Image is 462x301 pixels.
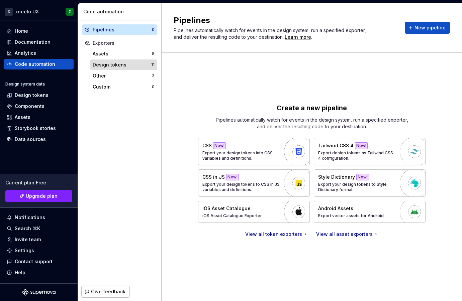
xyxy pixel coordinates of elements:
[245,231,308,238] a: View all token exporters
[198,138,310,165] button: CSSNew!Export your design tokens into CSS variables and definitions.
[318,205,353,212] p: Android Assets
[318,150,396,161] p: Export design tokens as Tailwind CSS 4 configuration.
[213,142,226,149] div: New!
[152,51,155,56] div: 8
[151,62,155,67] div: 11
[4,223,74,234] button: Search ⌘K
[90,82,157,92] button: Custom0
[318,182,396,192] p: Export your design tokens to Style Dictionary format.
[91,288,125,295] span: Give feedback
[4,245,74,256] a: Settings
[90,48,157,59] button: Assets8
[4,59,74,69] a: Code automation
[1,4,76,19] button: Xxneelo UXZ
[90,59,157,70] button: Design tokens11
[202,205,251,212] p: iOS Asset Catalogue
[4,234,74,245] a: Invite team
[4,48,74,58] a: Analytics
[284,35,312,40] span: .
[69,9,71,14] div: Z
[174,15,397,26] h2: Pipelines
[15,136,46,143] div: Data sources
[15,247,34,254] div: Settings
[15,61,55,67] div: Code automation
[15,269,25,276] div: Help
[15,225,40,232] div: Search ⌘K
[15,8,39,15] div: xneelo UX
[202,213,262,218] p: iOS Asset Catalogue Exporter
[202,150,281,161] p: Export your design tokens into CSS variables and definitions.
[93,84,152,90] div: Custom
[15,236,41,243] div: Invite team
[22,289,56,296] svg: Supernova Logo
[318,213,384,218] p: Export vector assets for Android
[93,50,152,57] div: Assets
[93,40,155,46] div: Exporters
[4,256,74,267] button: Contact support
[26,193,58,199] span: Upgrade plan
[93,26,152,33] div: Pipelines
[316,231,379,238] a: View all asset exporters
[5,82,45,87] div: Design system data
[405,22,450,34] button: New pipeline
[318,174,355,180] p: Style Dictionary
[5,8,13,16] div: X
[15,92,49,99] div: Design tokens
[314,169,426,197] button: Style DictionaryNew!Export your design tokens to Style Dictionary format.
[4,267,74,278] button: Help
[4,101,74,112] a: Components
[314,138,426,165] button: Tailwind CSS 4New!Export design tokens as Tailwind CSS 4 configuration.
[15,125,56,132] div: Storybook stories
[4,26,74,36] a: Home
[414,24,446,31] span: New pipeline
[15,258,53,265] div: Contact support
[4,112,74,123] a: Assets
[15,214,45,221] div: Notifications
[83,8,159,15] div: Code automation
[4,37,74,47] a: Documentation
[15,28,28,34] div: Home
[226,174,239,180] div: New!
[202,174,225,180] p: CSS in JS
[198,201,310,223] button: iOS Asset CatalogueiOS Asset Catalogue Exporter
[356,174,369,180] div: New!
[198,169,310,197] button: CSS in JSNew!Export your design tokens to CSS in JS variables and definitions.
[152,73,155,79] div: 3
[93,61,151,68] div: Design tokens
[4,212,74,223] button: Notifications
[202,182,281,192] p: Export your design tokens to CSS in JS variables and definitions.
[314,201,426,223] button: Android AssetsExport vector assets for Android
[81,286,130,298] button: Give feedback
[4,123,74,134] a: Storybook stories
[4,134,74,145] a: Data sources
[202,142,212,149] p: CSS
[15,39,51,45] div: Documentation
[152,27,155,32] div: 0
[15,114,30,121] div: Assets
[5,179,72,186] div: Current plan : Free
[318,142,354,149] p: Tailwind CSS 4
[93,72,152,79] div: Other
[285,34,311,40] a: Learn more
[15,50,36,56] div: Analytics
[4,90,74,101] a: Design tokens
[90,70,157,81] button: Other3
[355,142,368,149] div: New!
[277,103,347,113] p: Create a new pipeline
[82,24,157,35] button: Pipelines0
[152,84,155,90] div: 0
[174,27,367,40] span: Pipelines automatically watch for events in the design system, run a specified exporter, and deli...
[211,117,412,130] p: Pipelines automatically watch for events in the design system, run a specified exporter, and deli...
[5,190,72,202] a: Upgrade plan
[15,103,44,110] div: Components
